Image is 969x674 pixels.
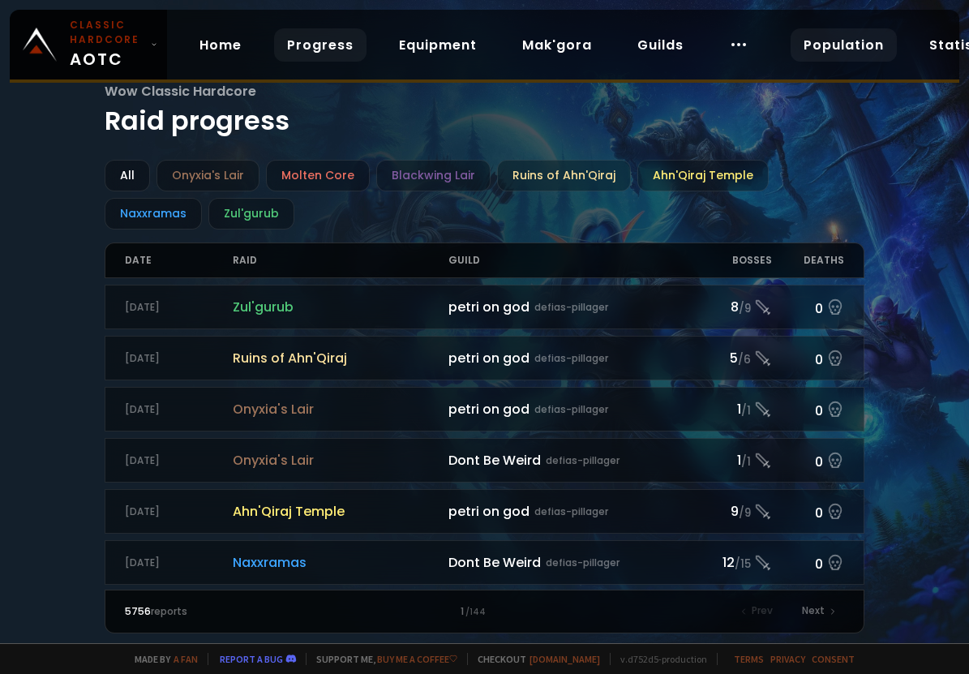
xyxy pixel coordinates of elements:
small: / 6 [738,352,751,368]
span: 5756 [125,604,151,618]
small: defias-pillager [546,556,620,570]
small: defias-pillager [534,351,608,366]
div: [DATE] [125,453,233,468]
a: Mak'gora [509,28,605,62]
h1: Raid progress [105,81,864,140]
div: petri on god [448,501,700,522]
div: 0 [772,397,844,421]
div: [DATE] [125,402,233,417]
span: Ahn'Qiraj Temple [233,501,448,522]
a: Home [187,28,255,62]
a: Consent [812,653,855,665]
div: 1 [701,399,773,419]
div: Bosses [701,243,773,277]
div: petri on god [448,297,700,317]
div: Guild [448,243,700,277]
a: Population [791,28,897,62]
div: Raid [233,243,448,277]
a: a fan [174,653,198,665]
span: Zul'gurub [233,297,448,317]
div: Molten Core [266,160,370,191]
span: Naxxramas [233,552,448,573]
div: [DATE] [125,556,233,570]
div: Onyxia's Lair [156,160,259,191]
span: AOTC [70,18,144,71]
a: Report a bug [220,653,283,665]
a: [DATE]Zul'gurubpetri on goddefias-pillager8/90 [105,285,864,329]
small: / 144 [465,606,486,619]
a: [DATE]Onyxia's LairDont Be Weirddefias-pillager1/10 [105,438,864,483]
a: Guilds [624,28,697,62]
a: Classic HardcoreAOTC [10,10,167,79]
a: [DATE]Ahn'Qiraj Templepetri on goddefias-pillager9/90 [105,489,864,534]
div: Prev [732,600,782,623]
small: / 9 [739,505,751,522]
div: 0 [772,551,844,574]
span: Wow Classic Hardcore [105,81,864,101]
small: Classic Hardcore [70,18,144,47]
div: 5 [701,348,773,368]
span: Checkout [467,653,600,665]
div: Date [125,243,233,277]
div: Ruins of Ahn'Qiraj [497,160,631,191]
small: defias-pillager [534,402,608,417]
div: 1 [305,604,664,619]
span: Support me, [306,653,457,665]
div: Next [792,600,844,623]
a: [DATE]Ruins of Ahn'Qirajpetri on goddefias-pillager5/60 [105,336,864,380]
div: petri on god [448,348,700,368]
small: / 15 [735,556,751,573]
div: 0 [772,449,844,472]
a: [DOMAIN_NAME] [530,653,600,665]
div: [DATE] [125,351,233,366]
div: reports [125,604,305,619]
span: Ruins of Ahn'Qiraj [233,348,448,368]
small: / 9 [739,301,751,317]
div: Naxxramas [105,198,202,230]
a: Terms [734,653,764,665]
span: Made by [125,653,198,665]
div: 1 [701,450,773,470]
a: [DATE]Onyxia's Lairpetri on goddefias-pillager1/10 [105,387,864,431]
a: Progress [274,28,367,62]
div: petri on god [448,399,700,419]
span: v. d752d5 - production [610,653,707,665]
div: Deaths [772,243,844,277]
div: Dont Be Weird [448,450,700,470]
div: 8 [701,297,773,317]
div: 0 [772,346,844,370]
div: 0 [772,500,844,523]
div: 9 [701,501,773,522]
div: All [105,160,150,191]
div: Dont Be Weird [448,552,700,573]
small: defias-pillager [534,300,608,315]
span: Onyxia's Lair [233,399,448,419]
div: Zul'gurub [208,198,294,230]
div: [DATE] [125,504,233,519]
small: defias-pillager [546,453,620,468]
a: Privacy [770,653,805,665]
div: 0 [772,295,844,319]
div: 12 [701,552,773,573]
small: defias-pillager [534,504,608,519]
a: Equipment [386,28,490,62]
small: / 1 [741,454,751,470]
a: Buy me a coffee [377,653,457,665]
span: Onyxia's Lair [233,450,448,470]
small: / 1 [741,403,751,419]
a: [DATE]NaxxramasDont Be Weirddefias-pillager12/150 [105,540,864,585]
div: Ahn'Qiraj Temple [637,160,769,191]
div: Blackwing Lair [376,160,491,191]
div: [DATE] [125,300,233,315]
